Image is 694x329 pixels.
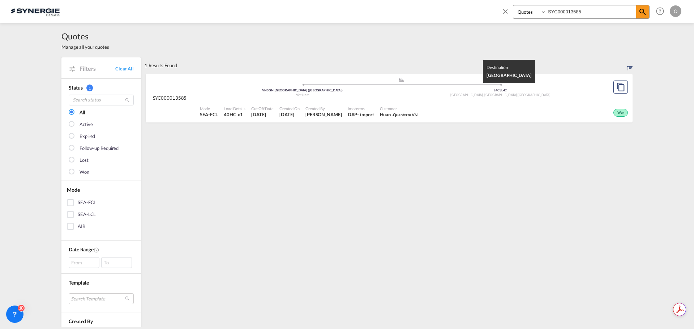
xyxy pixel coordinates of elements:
[224,106,245,111] span: Load Details
[80,169,89,176] div: Won
[69,84,134,91] div: Status 1
[636,5,649,18] span: icon-magnify
[380,106,417,111] span: Customer
[654,5,670,18] div: Help
[518,93,550,97] span: [GEOGRAPHIC_DATA]
[627,57,633,73] div: Sort by: Created On
[305,111,342,118] span: Gael Vilsaint
[69,246,94,252] span: Date Range
[80,145,119,152] div: Follow-up Required
[69,257,99,268] div: From
[145,57,177,73] div: 1 Results Found
[393,112,417,117] span: Quanterm VN
[67,187,80,193] span: Mode
[262,88,343,92] span: VNSGN [GEOGRAPHIC_DATA] ([GEOGRAPHIC_DATA])
[80,65,115,73] span: Filters
[305,106,342,111] span: Created By
[69,85,82,91] span: Status
[80,109,85,116] div: All
[670,5,681,17] div: O
[613,81,628,94] button: Copy Quote
[80,121,93,128] div: Active
[348,111,374,118] div: DAP import
[279,106,300,111] span: Created On
[125,98,130,103] md-icon: icon-magnify
[94,247,99,253] md-icon: Created On
[296,93,309,97] span: Viet Nam
[224,111,245,118] span: 40HC x 1
[251,111,274,118] span: 28 Jul 2025
[61,30,109,42] span: Quotes
[86,85,93,91] span: 1
[11,3,60,20] img: 1f56c880d42311ef80fc7dca854c8e59.png
[279,111,300,118] span: 28 Jul 2025
[487,64,531,72] div: Destination
[616,83,625,91] md-icon: assets/icons/custom/copyQuote.svg
[200,111,218,118] span: SEA-FCL
[380,111,417,118] span: Huan . Quanterm VN
[450,93,518,97] span: [GEOGRAPHIC_DATA], [GEOGRAPHIC_DATA]
[501,88,507,92] span: L4C
[78,211,96,218] div: SEA-LCL
[617,111,626,116] span: Won
[501,5,513,22] span: icon-close
[69,280,89,286] span: Template
[613,109,628,117] div: Won
[654,5,666,17] span: Help
[251,106,274,111] span: Cut Off Date
[69,95,134,105] input: Search status
[517,93,518,97] span: ,
[357,111,374,118] div: - import
[348,106,374,111] span: Incoterms
[67,199,136,206] md-checkbox: SEA-FCL
[500,88,501,92] span: |
[487,73,531,78] span: [GEOGRAPHIC_DATA]
[78,223,85,230] div: AIR
[153,95,187,101] span: SYC000013585
[101,257,132,268] div: To
[115,65,134,72] a: Clear All
[397,78,406,82] md-icon: assets/icons/custom/ship-fill.svg
[638,8,647,16] md-icon: icon-magnify
[200,106,218,111] span: Mode
[67,223,136,230] md-checkbox: AIR
[546,5,636,18] input: Enter Quotation Number
[494,88,501,92] span: L4C
[274,88,275,92] span: |
[501,7,509,15] md-icon: icon-close
[348,111,357,118] div: DAP
[80,157,89,164] div: Lost
[61,44,109,50] span: Manage all your quotes
[80,133,95,140] div: Expired
[78,199,96,206] div: SEA-FCL
[69,257,134,268] span: From To
[67,211,136,218] md-checkbox: SEA-LCL
[146,74,633,123] div: SYC000013585 assets/icons/custom/ship-fill.svgassets/icons/custom/roll-o-plane.svgOriginHo Chi Mi...
[69,318,93,324] span: Created By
